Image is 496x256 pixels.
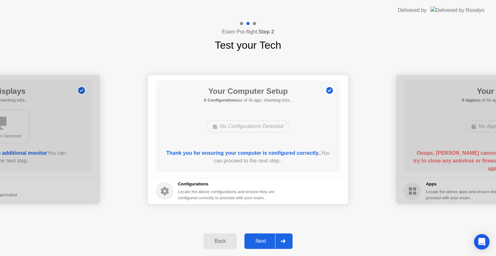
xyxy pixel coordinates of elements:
button: Back [203,233,237,249]
div: Back [205,238,235,244]
div: Delivered by [398,6,427,14]
b: 0 Configurations [204,98,238,103]
div: Next [246,238,275,244]
div: Locate the above configurations and ensure they are configured correctly to proceed with your exam. [178,189,276,201]
h4: Exam Pre-flight: [222,28,274,36]
div: Open Intercom Messenger [474,234,490,250]
h5: Configurations [178,181,276,187]
div: You can proceed to the next step.. [165,149,331,165]
button: Next [244,233,293,249]
div: No Configurations Detected [207,120,289,133]
h1: Your Computer Setup [204,85,292,97]
h5: as of 3s ago, checking in2s.. [204,97,292,103]
h1: Test your Tech [215,37,281,53]
img: Delivered by Rosalyn [430,6,484,14]
b: Step 2 [259,29,274,34]
b: Thank you for ensuring your computer is configured correctly.. [166,150,321,156]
